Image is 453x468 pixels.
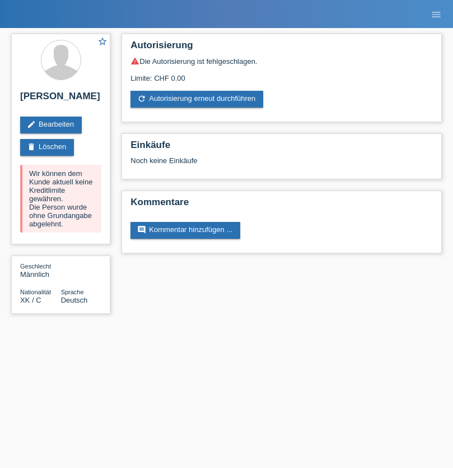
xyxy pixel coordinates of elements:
span: Sprache [61,289,84,295]
i: star_border [97,36,108,47]
i: refresh [137,94,146,103]
span: Nationalität [20,289,51,295]
div: Männlich [20,262,61,279]
h2: Autorisierung [130,40,433,57]
h2: [PERSON_NAME] [20,91,101,108]
span: Kosovo / C / 22.10.2017 [20,296,41,304]
i: comment [137,225,146,234]
a: commentKommentar hinzufügen ... [130,222,240,239]
span: Geschlecht [20,263,51,270]
i: edit [27,120,36,129]
a: star_border [97,36,108,48]
span: Deutsch [61,296,88,304]
div: Noch keine Einkäufe [130,156,433,173]
h2: Einkäufe [130,140,433,156]
h2: Kommentare [130,197,433,214]
a: refreshAutorisierung erneut durchführen [130,91,263,108]
a: menu [425,11,447,17]
div: Limite: CHF 0.00 [130,66,433,82]
i: menu [431,9,442,20]
a: deleteLöschen [20,139,74,156]
i: warning [130,57,139,66]
div: Wir können dem Kunde aktuell keine Kreditlimite gewähren. Die Person wurde ohne Grundangabe abgel... [20,165,101,233]
a: editBearbeiten [20,117,82,133]
i: delete [27,142,36,151]
div: Die Autorisierung ist fehlgeschlagen. [130,57,433,66]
